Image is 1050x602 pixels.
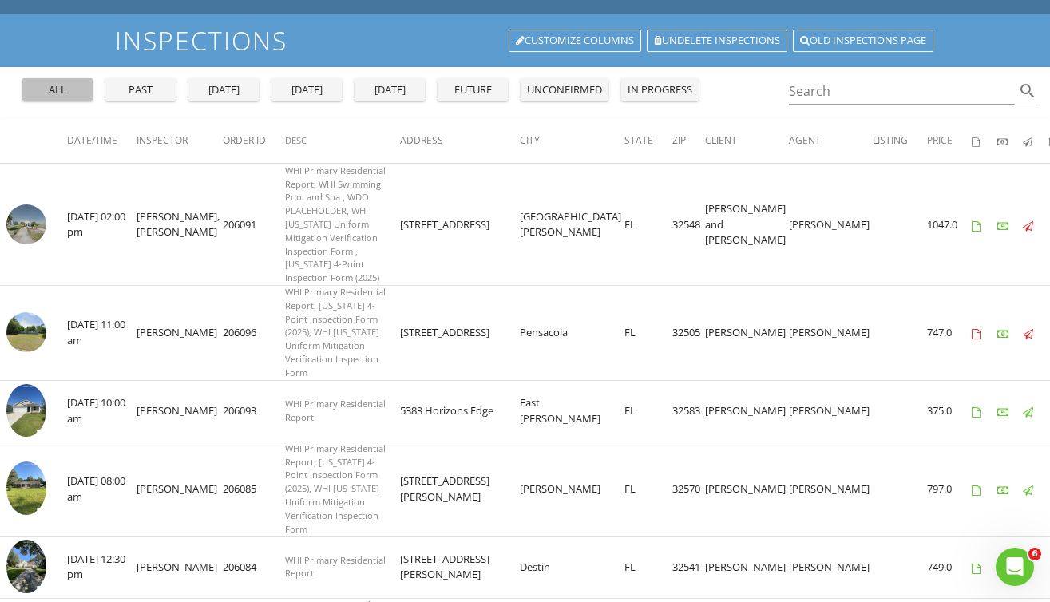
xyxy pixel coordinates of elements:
th: Published: Not sorted. [1023,118,1048,163]
th: Price: Not sorted. [927,118,972,163]
div: in progress [628,82,692,98]
td: 32541 [672,537,705,598]
div: unconfirmed [527,82,602,98]
td: FL [624,442,672,537]
td: FL [624,537,672,598]
td: [DATE] 10:00 am [67,380,137,442]
td: [PERSON_NAME] [789,442,873,537]
td: [PERSON_NAME] [705,380,789,442]
span: Listing [873,133,908,147]
span: WHI Primary Residential Report [285,554,386,580]
button: past [105,78,176,101]
td: [PERSON_NAME] [705,286,789,381]
button: [DATE] [188,78,259,101]
td: [PERSON_NAME] [789,380,873,442]
img: 9348307%2Fcover_photos%2FnrDs6FC8DdQDmZhSpn9C%2Fsmall.jpeg [6,384,46,438]
td: [PERSON_NAME] and [PERSON_NAME] [705,164,789,285]
td: East [PERSON_NAME] [520,380,624,442]
div: [DATE] [195,82,252,98]
h1: Inspections [115,26,934,54]
div: all [29,82,86,98]
th: Agreements signed: Not sorted. [972,118,997,163]
span: State [624,133,653,147]
td: 206093 [223,380,285,442]
span: Zip [672,133,686,147]
div: past [112,82,169,98]
span: Order ID [223,133,266,147]
th: City: Not sorted. [520,118,624,163]
td: 749.0 [927,537,972,598]
span: Price [927,133,953,147]
a: Undelete inspections [647,30,787,52]
iframe: Intercom live chat [996,548,1034,586]
td: 206091 [223,164,285,285]
td: [DATE] 08:00 am [67,442,137,537]
td: [DATE] 12:30 pm [67,537,137,598]
th: Desc: Not sorted. [285,118,400,163]
a: Customize Columns [509,30,641,52]
span: WHI Primary Residential Report, WHI Swimming Pool and Spa , WDO PLACEHOLDER, WHI [US_STATE] Unifo... [285,164,386,283]
button: all [22,78,93,101]
span: Address [400,133,443,147]
button: unconfirmed [521,78,608,101]
span: Date/Time [67,133,117,147]
td: Destin [520,537,624,598]
td: [STREET_ADDRESS] [400,164,520,285]
td: 32548 [672,164,705,285]
td: FL [624,286,672,381]
button: future [438,78,508,101]
th: Address: Not sorted. [400,118,520,163]
td: 206096 [223,286,285,381]
th: Agent: Not sorted. [789,118,873,163]
span: Agent [789,133,821,147]
td: [PERSON_NAME] [789,537,873,598]
td: [PERSON_NAME] [705,537,789,598]
td: [STREET_ADDRESS][PERSON_NAME] [400,537,520,598]
th: Order ID: Not sorted. [223,118,285,163]
td: 206084 [223,537,285,598]
span: WHI Primary Residential Report, [US_STATE] 4-Point Inspection Form (2025), WHI [US_STATE] Uniform... [285,442,386,535]
td: 375.0 [927,380,972,442]
td: [PERSON_NAME] [137,286,223,381]
button: [DATE] [271,78,342,101]
span: Inspector [137,133,188,147]
img: streetview [6,312,46,352]
td: [STREET_ADDRESS][PERSON_NAME] [400,442,520,537]
td: 32570 [672,442,705,537]
button: [DATE] [355,78,425,101]
td: Pensacola [520,286,624,381]
td: [PERSON_NAME] [789,286,873,381]
th: Zip: Not sorted. [672,118,705,163]
td: [PERSON_NAME] [520,442,624,537]
td: FL [624,380,672,442]
td: 747.0 [927,286,972,381]
td: 32505 [672,286,705,381]
td: [DATE] 02:00 pm [67,164,137,285]
td: 797.0 [927,442,972,537]
span: 6 [1028,548,1041,560]
td: [GEOGRAPHIC_DATA][PERSON_NAME] [520,164,624,285]
div: [DATE] [361,82,418,98]
img: 9319681%2Fcover_photos%2FJKPZjqzbPzTMC8DObtW0%2Fsmall.jpeg [6,461,46,515]
input: Search [789,78,1016,105]
td: [STREET_ADDRESS] [400,286,520,381]
a: Old inspections page [793,30,933,52]
span: WHI Primary Residential Report [285,398,386,423]
td: [DATE] 11:00 am [67,286,137,381]
span: Desc [285,134,307,146]
td: 1047.0 [927,164,972,285]
th: State: Not sorted. [624,118,672,163]
td: 32583 [672,380,705,442]
span: City [520,133,540,147]
img: 9314847%2Fcover_photos%2Fs8rYMMWbQUnw486vHGf5%2Fsmall.jpeg [6,540,46,593]
div: [DATE] [278,82,335,98]
td: [PERSON_NAME] [705,442,789,537]
td: [PERSON_NAME] [789,164,873,285]
span: WHI Primary Residential Report, [US_STATE] 4-Point Inspection Form (2025), WHI [US_STATE] Uniform... [285,286,386,378]
td: [PERSON_NAME] [137,380,223,442]
td: [PERSON_NAME] [137,442,223,537]
th: Listing: Not sorted. [873,118,927,163]
span: Client [705,133,737,147]
button: in progress [621,78,699,101]
td: 5383 Horizons Edge [400,380,520,442]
